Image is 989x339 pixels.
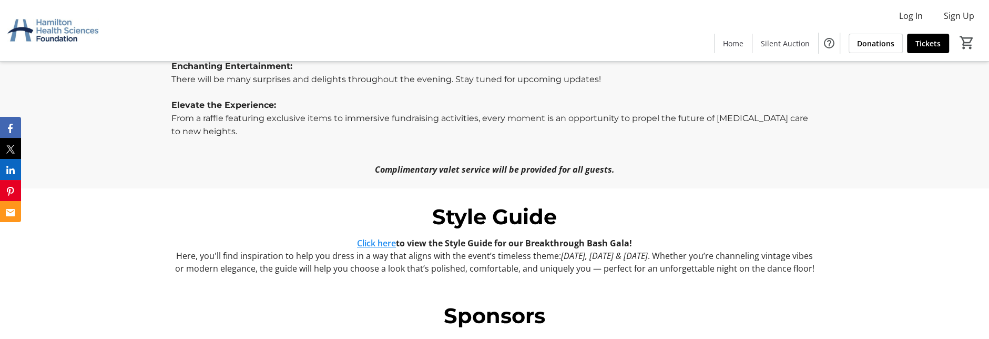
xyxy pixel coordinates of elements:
span: Silent Auction [761,38,810,49]
span: From a raffle featuring exclusive items to immersive fundraising activities, every moment is an o... [171,113,808,136]
em: [DATE], [DATE] & [DATE] [561,250,648,262]
a: Click here [357,237,396,249]
span: Home [723,38,743,49]
a: Tickets [907,34,949,53]
p: Style Guide [171,201,818,233]
span: There will be many surprises and delights throughout the evening. Stay tuned for upcoming updates! [171,74,600,84]
button: Sign Up [935,7,983,24]
a: Home [715,34,752,53]
em: Complimentary valet service will be provided for all guests. [374,164,614,175]
span: Tickets [915,38,941,49]
button: Log In [891,7,931,24]
img: Hamilton Health Sciences Foundation's Logo [6,4,100,57]
button: Cart [957,33,976,52]
span: Log In [899,9,923,22]
strong: Enchanting Entertainment: [171,61,292,71]
a: Donations [849,34,903,53]
a: Silent Auction [752,34,818,53]
span: Sponsors [444,303,545,328]
p: Here, you'll find inspiration to help you dress in a way that aligns with the event’s timeless th... [171,250,818,275]
span: Donations [857,38,894,49]
strong: Elevate the Experience: [171,100,276,110]
button: Help [819,33,840,54]
strong: to view the Style Guide for our Breakthrough Bash Gala! [357,237,632,249]
span: Sign Up [944,9,974,22]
